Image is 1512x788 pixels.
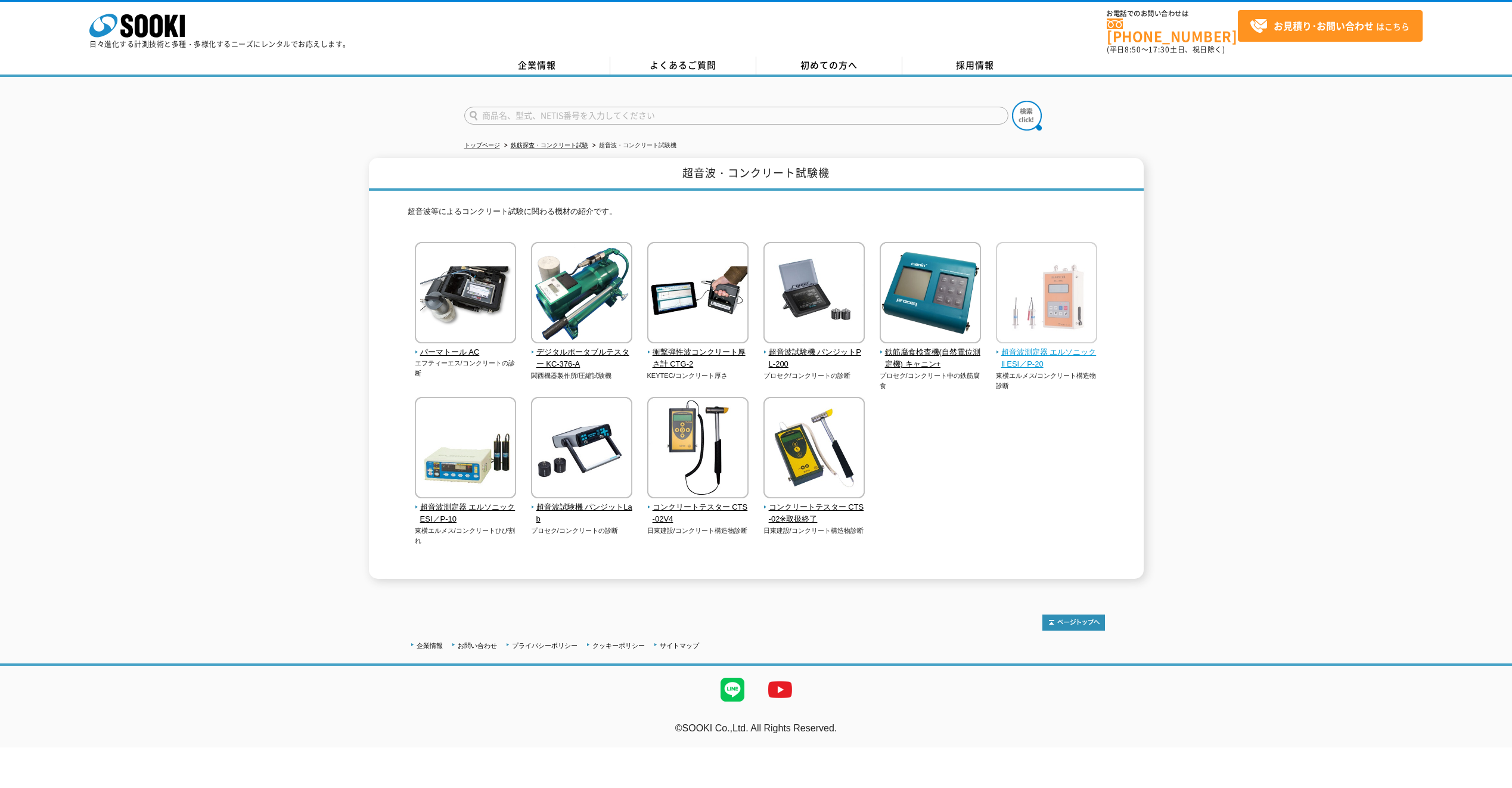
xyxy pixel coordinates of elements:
a: よくあるご質問 [610,57,756,75]
span: パーマトール AC [415,346,517,359]
p: 日東建設/コンクリート構造物診断 [647,526,749,536]
img: YouTube [756,666,804,713]
p: エフティーエス/コンクリートの診断 [415,358,517,378]
span: 衝撃弾性波コンクリート厚さ計 CTG-2 [647,346,749,371]
p: 日東建設/コンクリート構造物診断 [763,526,865,536]
img: コンクリートテスター CTS-02※取扱終了 [763,397,865,501]
img: トップページへ [1042,615,1105,631]
p: KEYTEC/コンクリート厚さ [647,371,749,381]
span: 超音波試験機 パンジットLab [531,501,633,526]
a: トップページ [464,142,500,148]
p: プロセク/コンクリート中の鉄筋腐食 [880,371,982,390]
span: デジタルポータブルテスター KC-376-A [531,346,633,371]
a: パーマトール AC [415,335,517,359]
a: 初めての方へ [756,57,902,75]
span: 8:50 [1125,44,1141,55]
span: (平日 ～ 土日、祝日除く) [1107,44,1225,55]
span: お電話でのお問い合わせは [1107,10,1238,17]
span: コンクリートテスター CTS-02※取扱終了 [763,501,865,526]
img: btn_search.png [1012,101,1042,131]
a: 超音波測定器 エルソニックⅡ ESI／P-20 [996,335,1098,371]
img: パーマトール AC [415,242,516,346]
a: 鉄筋腐食検査機(自然電位測定機) キャニン+ [880,335,982,371]
a: 衝撃弾性波コンクリート厚さ計 CTG-2 [647,335,749,371]
a: テストMail [1466,736,1512,746]
p: 超音波等によるコンクリート試験に関わる機材の紹介です。 [408,206,1105,224]
a: サイトマップ [660,642,699,649]
li: 超音波・コンクリート試験機 [590,139,676,152]
span: はこちら [1250,17,1409,35]
img: LINE [709,666,756,713]
img: 超音波測定器 エルソニックⅡ ESI／P-20 [996,242,1097,346]
span: 鉄筋腐食検査機(自然電位測定機) キャニン+ [880,346,982,371]
p: 東横エルメス/コンクリート構造物診断 [996,371,1098,390]
a: 鉄筋探査・コンクリート試験 [511,142,588,148]
span: 超音波試験機 パンジットPL-200 [763,346,865,371]
span: 超音波測定器 エルソニックESI／P-10 [415,501,517,526]
img: 超音波試験機 パンジットLab [531,397,632,501]
a: お見積り･お問い合わせはこちら [1238,10,1423,42]
a: 企業情報 [417,642,443,649]
span: 超音波測定器 エルソニックⅡ ESI／P-20 [996,346,1098,371]
input: 商品名、型式、NETIS番号を入力してください [464,107,1008,125]
a: デジタルポータブルテスター KC-376-A [531,335,633,371]
a: 超音波試験機 パンジットPL-200 [763,335,865,371]
a: コンクリートテスター CTS-02※取扱終了 [763,490,865,526]
strong: お見積り･お問い合わせ [1274,18,1374,33]
a: プライバシーポリシー [512,642,578,649]
p: 日々進化する計測技術と多種・多様化するニーズにレンタルでお応えします。 [89,41,350,48]
span: 初めての方へ [800,58,858,72]
a: 採用情報 [902,57,1048,75]
img: 超音波試験機 パンジットPL-200 [763,242,865,346]
a: お問い合わせ [458,642,497,649]
a: [PHONE_NUMBER] [1107,18,1238,43]
img: デジタルポータブルテスター KC-376-A [531,242,632,346]
a: 超音波測定器 エルソニックESI／P-10 [415,490,517,526]
a: 企業情報 [464,57,610,75]
img: コンクリートテスター CTS-02V4 [647,397,749,501]
img: 衝撃弾性波コンクリート厚さ計 CTG-2 [647,242,749,346]
a: 超音波試験機 パンジットLab [531,490,633,526]
p: 関西機器製作所/圧縮試験機 [531,371,633,381]
span: 17:30 [1148,44,1170,55]
span: コンクリートテスター CTS-02V4 [647,501,749,526]
h1: 超音波・コンクリート試験機 [369,158,1144,191]
p: 東横エルメス/コンクリートひび割れ [415,526,517,545]
p: プロセク/コンクリートの診断 [763,371,865,381]
img: 鉄筋腐食検査機(自然電位測定機) キャニン+ [880,242,981,346]
p: プロセク/コンクリートの診断 [531,526,633,536]
a: クッキーポリシー [592,642,645,649]
img: 超音波測定器 エルソニックESI／P-10 [415,397,516,501]
a: コンクリートテスター CTS-02V4 [647,490,749,526]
